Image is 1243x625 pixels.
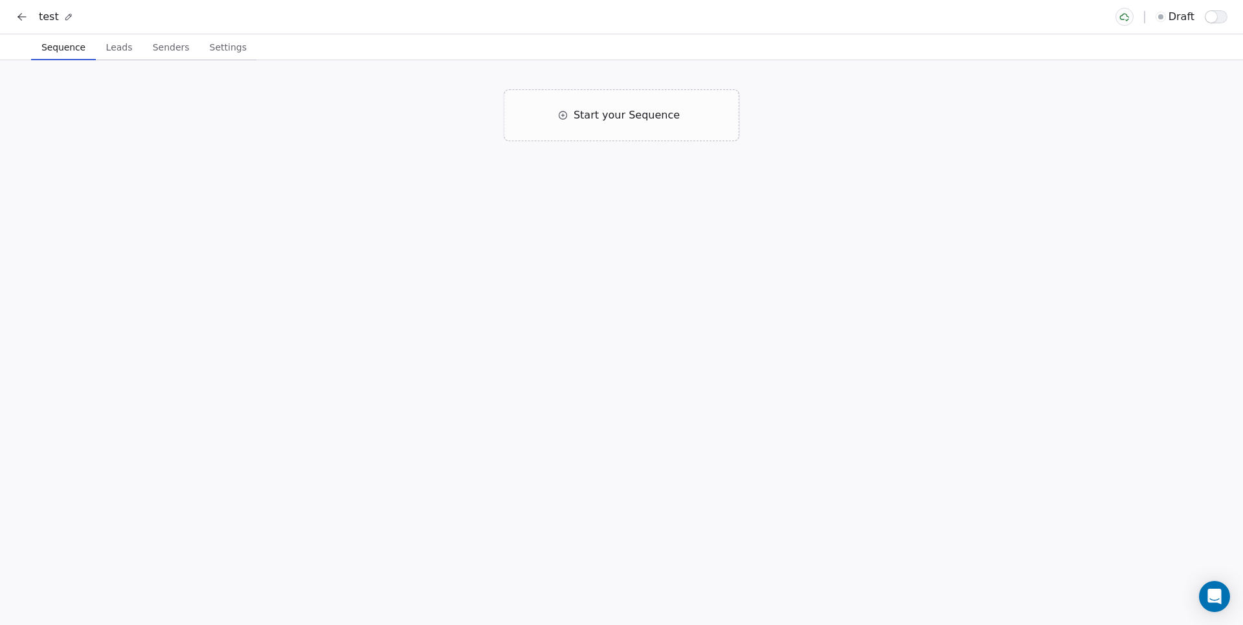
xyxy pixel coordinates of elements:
[574,108,680,123] span: Start your Sequence
[1169,9,1194,25] span: draft
[1199,581,1230,612] div: Open Intercom Messenger
[205,38,252,56] span: Settings
[36,38,91,56] span: Sequence
[39,9,59,25] span: test
[101,38,138,56] span: Leads
[504,89,740,141] div: Start your Sequence
[148,38,195,56] span: Senders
